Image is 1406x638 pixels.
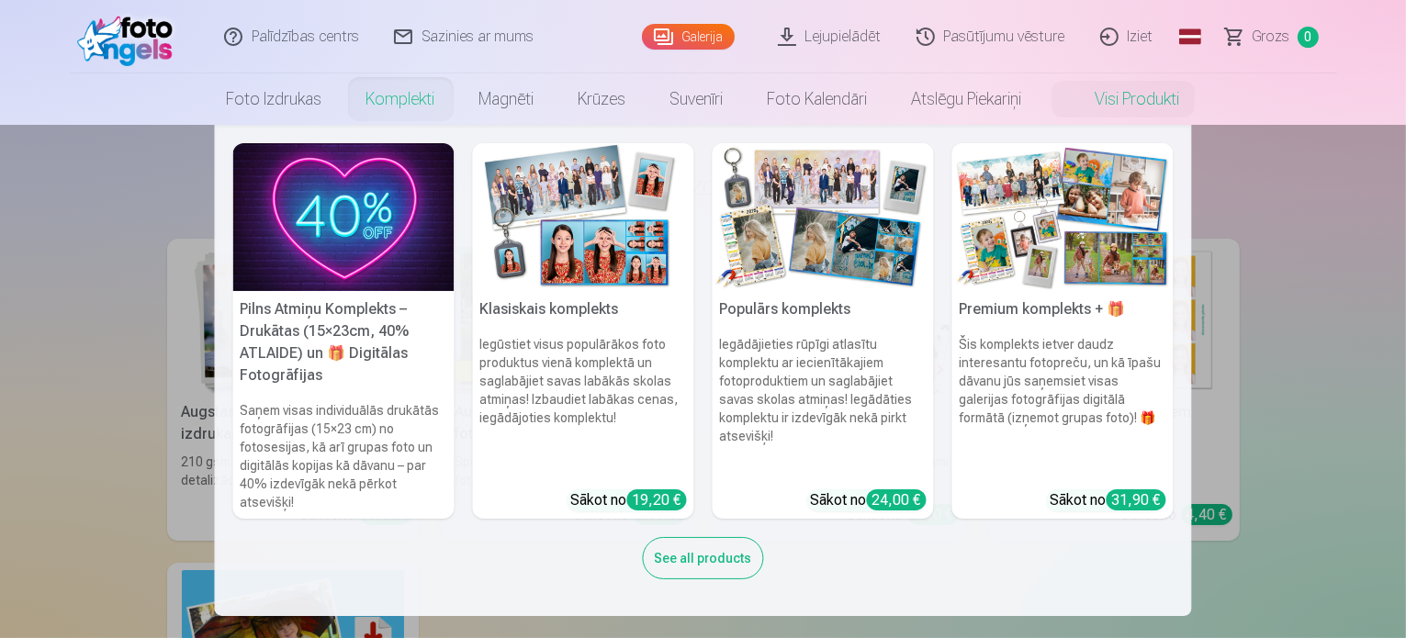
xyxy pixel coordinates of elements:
[952,328,1174,482] h6: Šis komplekts ietver daudz interesantu fotopreču, un kā īpašu dāvanu jūs saņemsiet visas galerija...
[952,143,1174,291] img: Premium komplekts + 🎁
[746,73,890,125] a: Foto kalendāri
[642,24,735,50] a: Galerija
[1051,489,1166,511] div: Sākot no
[890,73,1044,125] a: Atslēgu piekariņi
[473,291,694,328] h5: Klasiskais komplekts
[713,143,934,519] a: Populārs komplektsPopulārs komplektsIegādājieties rūpīgi atlasītu komplektu ar iecienītākajiem fo...
[473,328,694,482] h6: Iegūstiet visus populārākos foto produktus vienā komplektā un saglabājiet savas labākās skolas at...
[1253,26,1290,48] span: Grozs
[571,489,687,511] div: Sākot no
[713,143,934,291] img: Populārs komplekts
[457,73,557,125] a: Magnēti
[473,143,694,519] a: Klasiskais komplektsKlasiskais komplektsIegūstiet visus populārākos foto produktus vienā komplekt...
[713,291,934,328] h5: Populārs komplekts
[344,73,457,125] a: Komplekti
[811,489,927,511] div: Sākot no
[205,73,344,125] a: Foto izdrukas
[713,328,934,482] h6: Iegādājieties rūpīgi atlasītu komplektu ar iecienītākajiem fotoproduktiem un saglabājiet savas sk...
[77,7,183,66] img: /fa1
[233,291,455,394] h5: Pilns Atmiņu Komplekts – Drukātas (15×23cm, 40% ATLAIDE) un 🎁 Digitālas Fotogrāfijas
[627,489,687,510] div: 19,20 €
[643,537,764,579] div: See all products
[643,547,764,566] a: See all products
[1298,27,1319,48] span: 0
[952,143,1174,519] a: Premium komplekts + 🎁 Premium komplekts + 🎁Šis komplekts ietver daudz interesantu fotopreču, un k...
[867,489,927,510] div: 24,00 €
[473,143,694,291] img: Klasiskais komplekts
[1107,489,1166,510] div: 31,90 €
[233,143,455,519] a: Pilns Atmiņu Komplekts – Drukātas (15×23cm, 40% ATLAIDE) un 🎁 Digitālas Fotogrāfijas Pilns Atmiņu...
[233,143,455,291] img: Pilns Atmiņu Komplekts – Drukātas (15×23cm, 40% ATLAIDE) un 🎁 Digitālas Fotogrāfijas
[648,73,746,125] a: Suvenīri
[1044,73,1202,125] a: Visi produkti
[233,394,455,519] h6: Saņem visas individuālās drukātās fotogrāfijas (15×23 cm) no fotosesijas, kā arī grupas foto un d...
[952,291,1174,328] h5: Premium komplekts + 🎁
[557,73,648,125] a: Krūzes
